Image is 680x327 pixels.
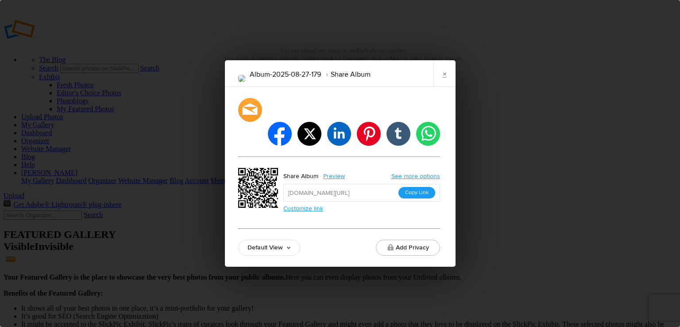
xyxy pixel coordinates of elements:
div: Share Album [283,171,318,182]
li: whatsapp [416,122,440,146]
a: × [433,60,456,87]
img: DSC_9965.png [238,75,245,82]
li: twitter [297,122,321,146]
a: Preview [318,171,352,182]
li: facebook [268,122,292,146]
a: See more options [391,172,440,180]
li: Share Album [321,67,371,82]
div: https://slickpic.us/18215443lMWM [238,168,281,210]
button: Copy Link [398,187,435,199]
a: Customize link [283,205,323,212]
li: tumblr [386,122,410,146]
button: Add Privacy [376,240,440,256]
a: Default View [238,240,300,256]
li: Album-2025-08-27-179 [250,67,321,82]
li: linkedin [327,122,351,146]
li: pinterest [357,122,381,146]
